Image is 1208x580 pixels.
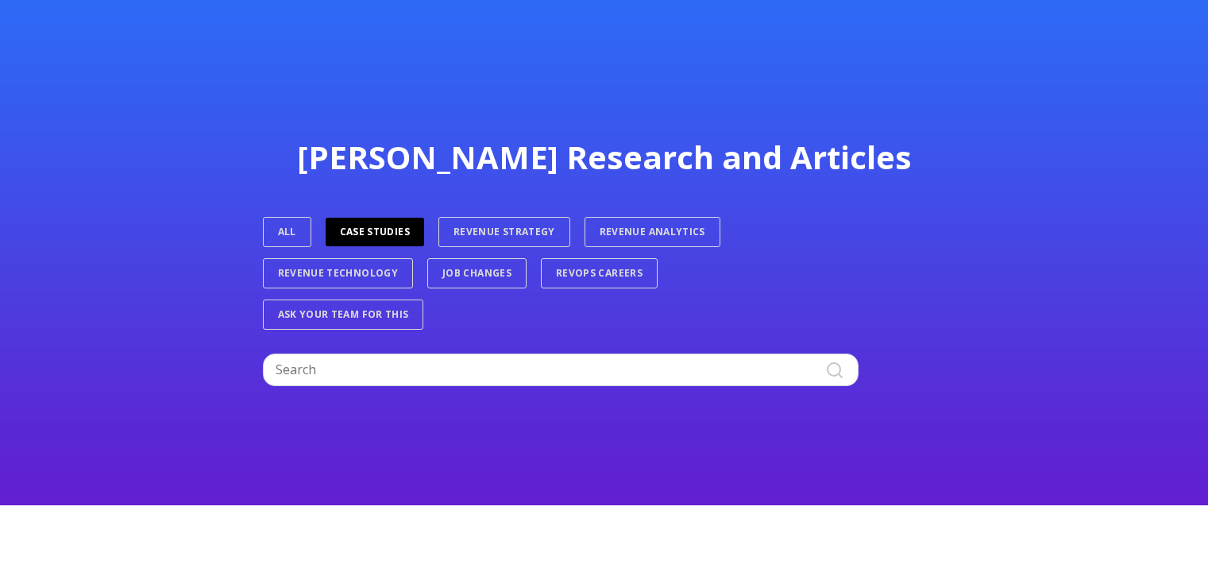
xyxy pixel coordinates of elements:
[427,258,527,288] a: Job Changes
[326,218,424,246] a: Case Studies
[263,217,311,247] a: ALL
[263,354,859,385] input: Search
[438,217,570,247] a: Revenue Strategy
[263,258,413,288] a: Revenue Technology
[263,300,424,330] a: Ask Your Team For This
[297,135,912,179] span: [PERSON_NAME] Research and Articles
[585,217,720,247] a: Revenue Analytics
[541,258,658,288] a: RevOps Careers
